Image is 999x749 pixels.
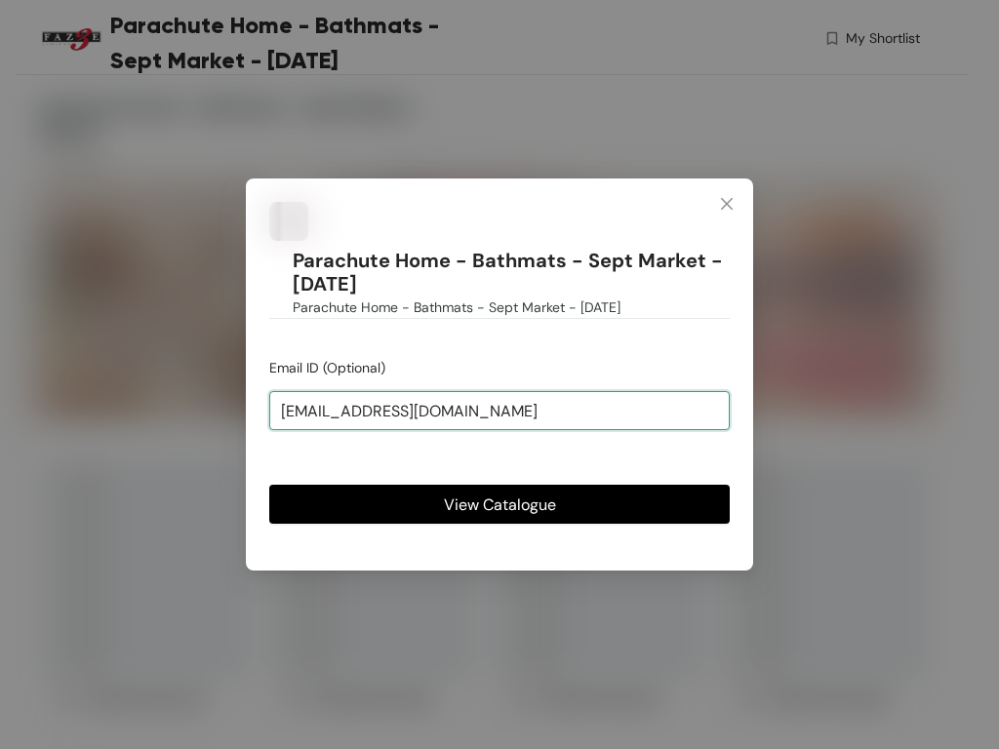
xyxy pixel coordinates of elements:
h1: Parachute Home - Bathmats - Sept Market - [DATE] [293,249,730,296]
input: jhon@doe.com [269,391,730,430]
button: View Catalogue [269,485,730,524]
span: Parachute Home - Bathmats - Sept Market - [DATE] [293,296,620,318]
span: View Catalogue [444,493,556,517]
button: Close [700,178,753,231]
span: Email ID (Optional) [269,359,385,376]
span: close [719,196,735,212]
img: Buyer Portal [269,202,308,241]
